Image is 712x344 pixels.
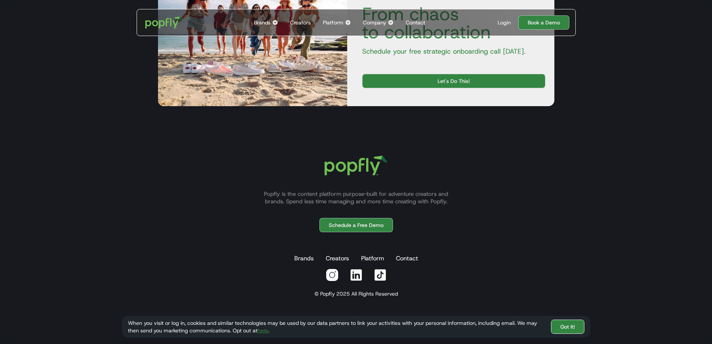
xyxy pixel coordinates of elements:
[394,251,420,266] a: Contact
[257,327,268,334] a: here
[356,5,545,41] h4: From chaos to collaboration
[319,218,393,232] a: Schedule a Free Demo
[406,19,425,26] div: Contact
[324,251,351,266] a: Creators
[403,9,428,36] a: Contact
[498,19,511,26] div: Login
[293,251,315,266] a: Brands
[323,19,343,26] div: Platform
[495,19,514,26] a: Login
[362,74,545,88] a: Let's Do This!
[255,190,458,205] p: Popfly is the content platform purpose-built for adventure creators and brands. Spend less time m...
[518,15,569,30] a: Book a Demo
[315,290,398,297] div: © Popfly 2025 All Rights Reserved
[551,320,584,334] a: Got It!
[363,19,386,26] div: Company
[356,47,545,56] p: Schedule your free strategic onboarding call [DATE].
[287,9,314,36] a: Creators
[140,11,188,34] a: home
[128,319,545,334] div: When you visit or log in, cookies and similar technologies may be used by our data partners to li...
[290,19,311,26] div: Creators
[360,251,385,266] a: Platform
[254,19,271,26] div: Brands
